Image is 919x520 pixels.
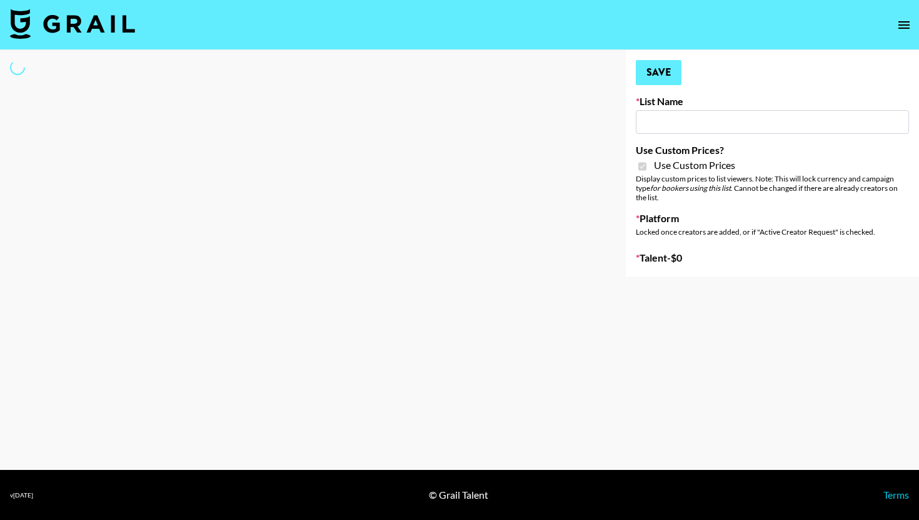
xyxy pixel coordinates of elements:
div: v [DATE] [10,491,33,499]
span: Use Custom Prices [654,159,735,171]
label: Platform [636,212,909,225]
div: Locked once creators are added, or if "Active Creator Request" is checked. [636,227,909,237]
button: open drawer [891,13,916,38]
div: Display custom prices to list viewers. Note: This will lock currency and campaign type . Cannot b... [636,174,909,202]
label: Talent - $ 0 [636,252,909,264]
label: Use Custom Prices? [636,144,909,156]
a: Terms [883,489,909,501]
label: List Name [636,95,909,108]
em: for bookers using this list [650,183,731,193]
div: © Grail Talent [429,489,488,501]
img: Grail Talent [10,9,135,39]
button: Save [636,60,681,85]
